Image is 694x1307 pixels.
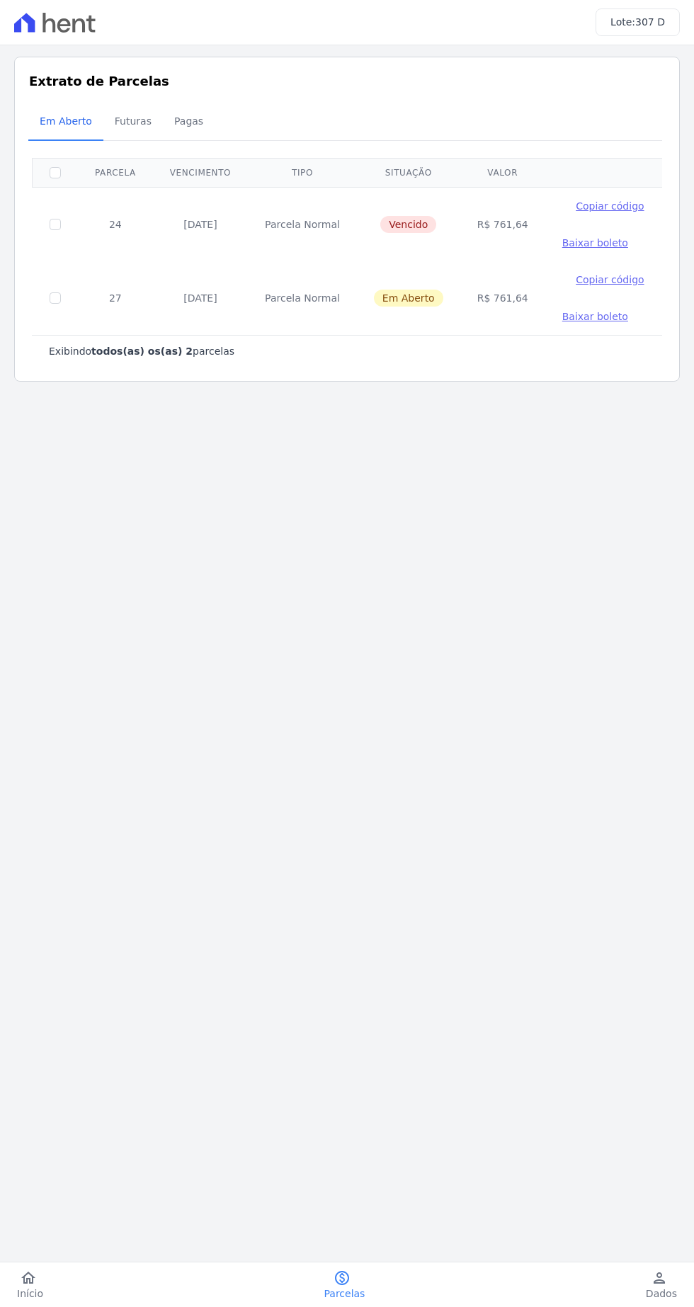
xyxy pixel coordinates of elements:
h3: Extrato de Parcelas [29,72,665,91]
span: Início [17,1286,43,1301]
button: Copiar código [562,273,658,287]
span: Em Aberto [374,290,443,307]
td: Parcela Normal [248,187,357,261]
span: 307 D [635,16,665,28]
a: Futuras [103,104,163,141]
td: 24 [78,187,153,261]
a: paidParcelas [307,1269,382,1301]
th: Tipo [248,158,357,187]
span: Vencido [380,216,436,233]
a: Baixar boleto [562,236,628,250]
span: Copiar código [576,200,644,212]
td: [DATE] [153,187,248,261]
span: Parcelas [324,1286,365,1301]
span: Baixar boleto [562,237,628,249]
a: Em Aberto [28,104,103,141]
i: person [651,1269,668,1286]
span: Copiar código [576,274,644,285]
span: Pagas [166,107,212,135]
a: Baixar boleto [562,309,628,324]
h3: Lote: [610,15,665,30]
p: Exibindo parcelas [49,344,234,358]
th: Valor [460,158,545,187]
span: Dados [646,1286,677,1301]
td: R$ 761,64 [460,261,545,335]
span: Em Aberto [31,107,101,135]
a: personDados [629,1269,694,1301]
td: Parcela Normal [248,261,357,335]
td: R$ 761,64 [460,187,545,261]
span: Baixar boleto [562,311,628,322]
b: todos(as) os(as) 2 [91,346,193,357]
th: Situação [357,158,460,187]
i: paid [334,1269,351,1286]
td: [DATE] [153,261,248,335]
span: Futuras [106,107,160,135]
a: Pagas [163,104,215,141]
th: Parcela [78,158,153,187]
button: Copiar código [562,199,658,213]
i: home [20,1269,37,1286]
td: 27 [78,261,153,335]
th: Vencimento [153,158,248,187]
